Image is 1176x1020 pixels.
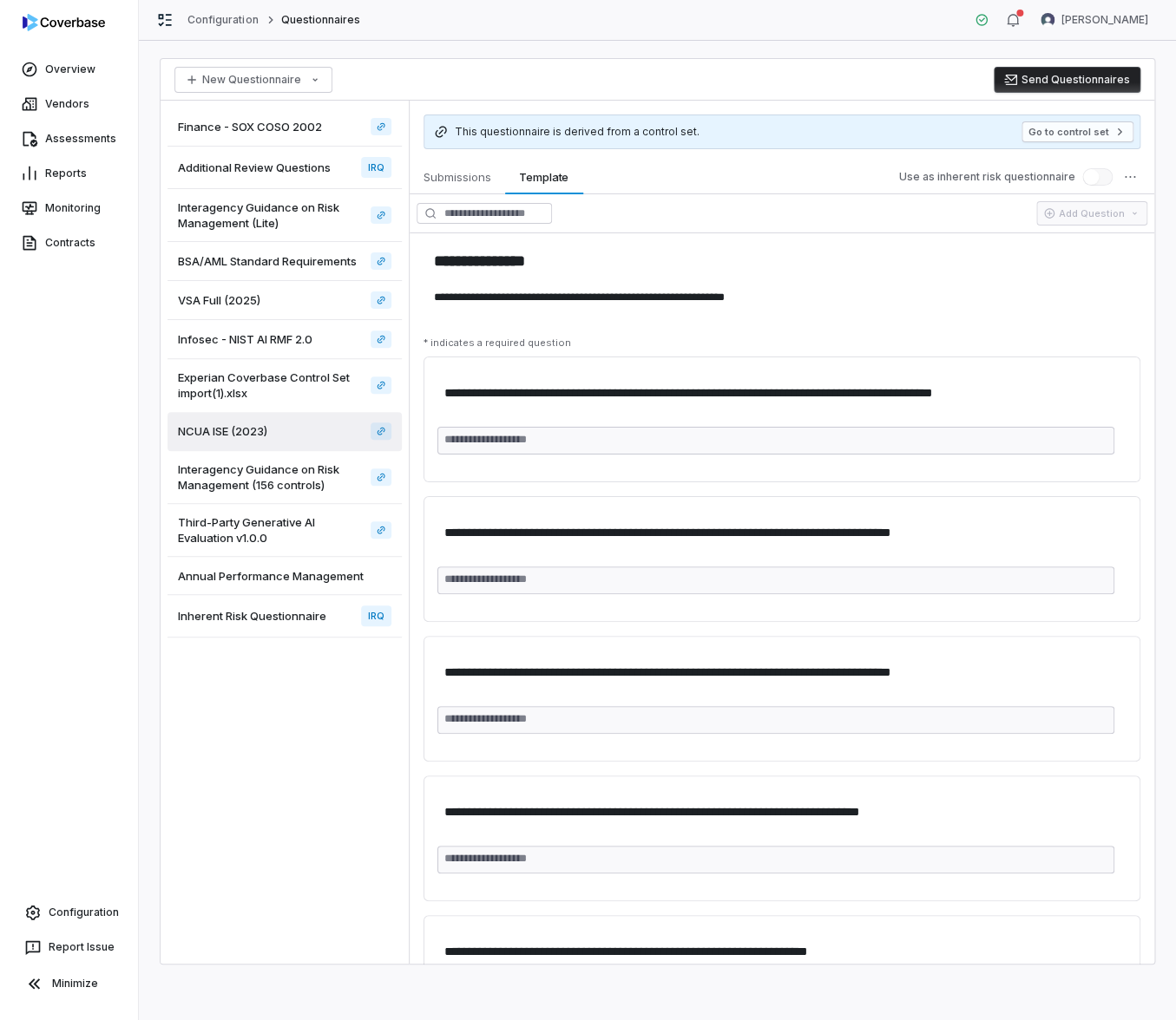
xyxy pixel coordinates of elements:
[3,193,135,224] a: Monitoring
[361,157,391,178] span: IRQ
[7,932,131,963] button: Report Issue
[168,242,402,281] a: BSA/AML Standard Requirements
[1022,121,1133,142] button: Go to control set
[281,13,361,27] span: Questionnaires
[371,422,391,440] a: NCUA ISE (2023)
[1114,161,1146,193] button: More actions
[1030,7,1159,33] button: David Gold avatar[PERSON_NAME]
[168,595,402,637] a: Inherent Risk QuestionnaireIRQ
[3,158,135,189] a: Reports
[23,14,105,31] img: logo-D7KZi-bG.svg
[168,504,402,557] a: Third-Party Generative AI Evaluation v1.0.0
[168,557,402,595] a: Annual Performance Management
[168,281,402,320] a: VSA Full (2025)
[994,67,1140,93] button: Send Questionnaires
[178,608,326,624] span: Inherent Risk Questionnaire
[371,252,391,270] a: BSA/AML Standard Requirements
[371,468,391,486] a: Interagency Guidance on Risk Management (156 controls)
[168,108,402,147] a: Finance - SOX COSO 2002
[417,166,498,188] span: Submissions
[371,291,391,309] a: VSA Full (2025)
[178,369,364,401] span: Experian Coverbase Control Set import(1).xlsx
[3,54,135,85] a: Overview
[168,412,402,451] a: NCUA ISE (2023)
[178,514,364,546] span: Third-Party Generative AI Evaluation v1.0.0
[178,253,357,269] span: BSA/AML Standard Requirements
[178,423,267,439] span: NCUA ISE (2023)
[3,88,135,120] a: Vendors
[7,966,131,1001] button: Minimize
[178,160,331,175] span: Additional Review Questions
[178,568,364,584] span: Annual Performance Management
[371,330,391,348] a: Infosec - NIST AI RMF 2.0
[178,461,364,493] span: Interagency Guidance on Risk Management (156 controls)
[3,227,135,258] a: Contracts
[1041,13,1054,27] img: David Gold avatar
[178,119,322,134] span: Finance - SOX COSO 2002
[174,67,332,93] button: New Questionnaire
[178,331,312,347] span: Infosec - NIST AI RMF 2.0
[424,337,571,350] p: * indicates a required question
[371,206,391,224] a: Interagency Guidance on Risk Management (Lite)
[168,147,402,189] a: Additional Review QuestionsIRQ
[168,320,402,359] a: Infosec - NIST AI RMF 2.0
[178,292,260,308] span: VSA Full (2025)
[187,13,259,27] a: Configuration
[371,376,391,394] a: Experian Coverbase Control Set import(1).xlsx
[178,199,364,231] span: Interagency Guidance on Risk Management (Lite)
[1061,13,1148,27] span: [PERSON_NAME]
[168,451,402,504] a: Interagency Guidance on Risk Management (156 controls)
[168,189,402,242] a: Interagency Guidance on Risk Management (Lite)
[361,605,391,626] span: IRQ
[455,125,700,139] span: This questionnaire is derived from a control set.
[899,170,1075,184] label: Use as inherent risk questionnaire
[3,123,135,154] a: Assessments
[7,897,131,928] a: Configuration
[371,118,391,135] a: Finance - SOX COSO 2002
[371,521,391,539] a: Third-Party Generative AI Evaluation v1.0.0
[168,359,402,412] a: Experian Coverbase Control Set import(1).xlsx
[512,166,575,188] span: Template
